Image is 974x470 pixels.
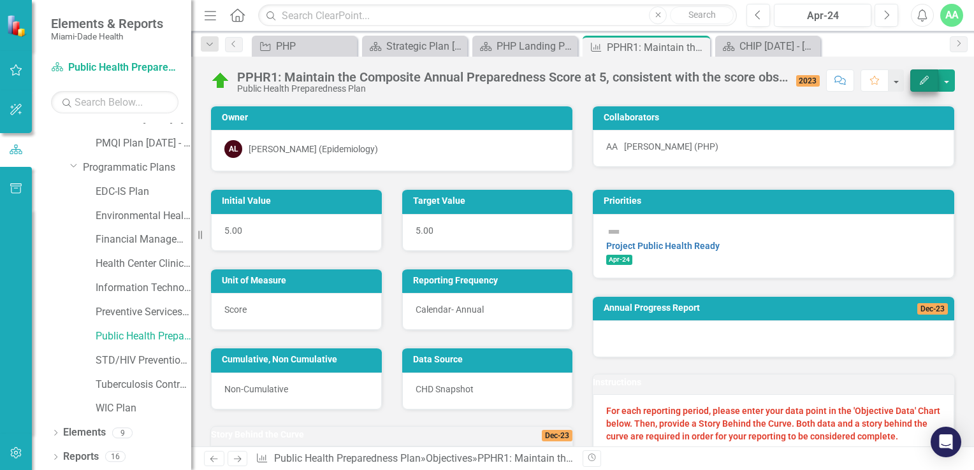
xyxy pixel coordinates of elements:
div: CHIP [DATE] - [DATE] [739,38,817,54]
h3: Annual Progress Report [604,303,866,313]
div: » » [256,452,573,466]
h3: Owner [222,113,566,122]
span: Non-Cumulative [224,384,288,394]
h3: Story Behind the Curve [211,430,484,439]
div: PHP [276,38,354,54]
a: Information Technology Plan [96,281,191,296]
div: Calendar- Annual [402,293,573,330]
a: Public Health Preparedness Plan [96,329,191,344]
a: Public Health Preparedness Plan [274,452,421,464]
div: Apr-24 [778,8,867,24]
a: Environmental Health Plan [96,209,191,224]
div: PHP Landing Page [497,38,574,54]
div: Public Health Preparedness Plan [237,84,790,94]
div: AL [224,140,242,158]
a: Preventive Services Plan [96,305,191,320]
a: Project Public Health Ready [606,241,720,251]
span: Elements & Reports [51,16,163,31]
div: 9 [112,427,133,438]
button: Apr-24 [774,4,871,27]
a: Public Health Preparedness Plan [51,61,178,75]
span: 2023 [796,75,820,87]
div: AA [606,140,618,153]
a: Objectives [426,452,472,464]
a: Financial Management Plan [96,232,191,247]
div: PPHR1: Maintain the Composite Annual Preparedness Score at 5, consistent with the score observed ... [237,70,790,84]
button: Search [670,6,734,24]
a: PMQI Plan [DATE] - [DATE] [96,136,191,151]
a: Strategic Plan [DATE]-[DATE] [365,38,464,54]
div: Strategic Plan [DATE]-[DATE] [386,38,464,54]
strong: For each reporting period, please enter your data point in the 'Objective Data' Chart below. Then... [606,406,940,441]
h3: Cumulative, Non Cumulative [222,355,375,364]
span: CHD Snapshot [416,384,474,394]
span: Apr-24 [606,255,632,265]
div: [PERSON_NAME] (PHP) [624,140,718,153]
img: On Track [210,71,231,91]
span: Search [688,10,716,20]
small: Miami-Dade Health [51,31,163,41]
h3: Initial Value [222,196,375,206]
span: Dec-23 [542,430,572,441]
h3: Priorities [604,196,948,206]
a: WIC Plan [96,401,191,416]
span: Score [224,304,247,315]
a: Health Center Clinical Admin Support Plan [96,257,191,271]
img: Not Defined [606,224,621,239]
a: STD/HIV Prevention and Control Plan [96,353,191,368]
a: EDC-IS Plan [96,185,191,199]
div: 16 [105,452,126,462]
div: [PERSON_NAME] (Epidemiology) [249,143,378,155]
h3: Collaborators [604,113,948,122]
a: Programmatic Plans [83,160,191,175]
input: Search Below... [51,91,178,113]
span: 5.00 [416,225,433,236]
h3: Unit of Measure [222,276,375,285]
input: Search ClearPoint... [258,4,737,27]
span: 5.00 [224,225,242,236]
h3: Target Value [413,196,567,206]
h3: Data Source [413,355,567,364]
button: AA [940,4,963,27]
a: PHP Landing Page [476,38,574,54]
div: PPHR1: Maintain the Composite Annual Preparedness Score at 5, consistent with the score observed ... [607,39,707,55]
div: Open Intercom Messenger [931,427,961,457]
h3: Instructions [593,378,954,387]
a: PHP [255,38,354,54]
h3: Reporting Frequency [413,276,567,285]
a: Tuberculosis Control & Prevention Plan [96,378,191,392]
img: ClearPoint Strategy [6,15,29,37]
a: Elements [63,425,106,440]
span: Dec-23 [917,303,948,315]
a: CHIP [DATE] - [DATE] [718,38,817,54]
a: Reports [63,450,99,464]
